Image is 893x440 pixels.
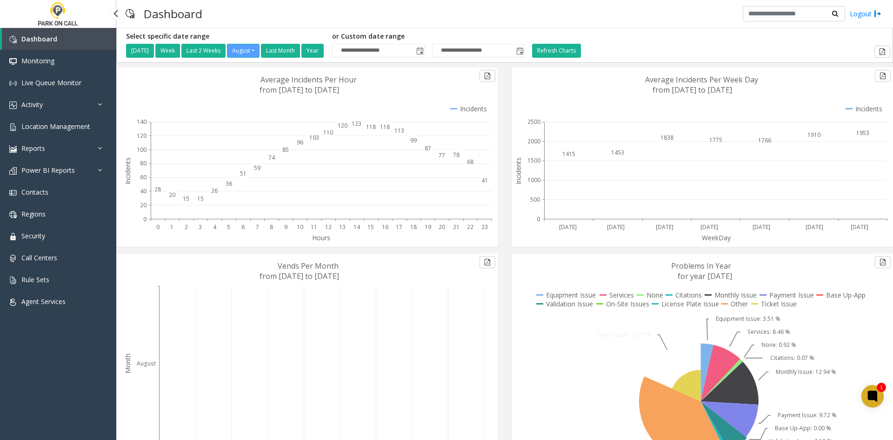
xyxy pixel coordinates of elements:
h3: Dashboard [139,2,207,25]
text: 15 [367,223,374,231]
text: 8 [270,223,273,231]
span: Monitoring [21,56,54,65]
span: Agent Services [21,297,66,306]
text: 99 [410,136,417,144]
text: 7 [256,223,259,231]
h5: Select specific date range [126,33,325,41]
text: 87 [425,144,431,152]
text: 15 [197,195,204,203]
span: Location Management [21,122,90,131]
text: 18 [410,223,417,231]
text: 40 [140,187,147,195]
span: Power BI Reports [21,166,75,175]
text: None: 0.92 % [761,341,796,349]
text: 1000 [527,176,540,184]
text: Vends Per Month [278,261,339,271]
text: 2500 [527,118,540,126]
span: Security [21,231,45,240]
text: 118 [366,123,376,131]
text: 36 [226,180,232,188]
text: 1 [170,223,173,231]
text: 0 [156,223,160,231]
text: 1766 [758,136,771,144]
span: Reports [21,144,45,153]
img: 'icon' [9,123,17,131]
span: Live Queue Monitor [21,78,81,87]
text: [DATE] [806,223,823,231]
text: 1953 [856,129,869,137]
text: Equipment Issue: 3.51 % [716,315,780,323]
text: from [DATE] to [DATE] [260,85,339,95]
img: 'icon' [9,80,17,87]
button: [DATE] [126,44,154,58]
button: Export to pdf [480,256,495,268]
text: 0 [143,215,147,223]
button: Week [155,44,180,58]
text: 4 [213,223,217,231]
text: 5 [227,223,230,231]
text: Incidents [123,157,132,184]
text: Citations: 0.07 % [770,354,814,362]
text: 140 [137,118,147,126]
text: Hours [312,233,330,242]
text: from [DATE] to [DATE] [260,271,339,281]
text: Month [123,353,132,373]
span: Regions [21,210,46,218]
text: [DATE] [753,223,770,231]
text: 1453 [611,149,624,156]
img: 'icon' [9,298,17,306]
span: Call Centers [21,253,57,262]
text: 6 [241,223,245,231]
text: 51 [240,169,247,177]
text: 1910 [807,131,820,139]
text: Problems In Year [671,261,731,271]
text: 123 [352,120,361,128]
button: Export to pdf [874,46,890,58]
text: Base Up-App: 0.00 % [775,424,831,432]
text: 16 [382,223,388,231]
text: 500 [530,196,540,203]
text: Services: 8.46 % [747,328,790,336]
text: [DATE] [656,223,673,231]
text: 22 [467,223,473,231]
span: Rule Sets [21,275,49,284]
text: 103 [309,134,319,142]
img: 'icon' [9,255,17,262]
text: 2 [185,223,188,231]
text: August [137,359,156,367]
text: [DATE] [607,223,625,231]
text: 59 [254,164,260,172]
span: Toggle popup [414,44,425,57]
text: 13 [339,223,346,231]
text: from [DATE] to [DATE] [653,85,732,95]
button: Export to pdf [480,70,495,82]
button: Export to pdf [875,70,891,82]
text: 20 [439,223,445,231]
span: Toggle popup [514,44,525,57]
text: 96 [297,138,303,146]
text: 1775 [709,136,722,144]
text: Incidents [514,157,523,184]
text: 17 [396,223,402,231]
text: 19 [425,223,431,231]
text: 113 [394,127,404,135]
a: Logout [850,9,881,19]
img: 'icon' [9,167,17,175]
text: WeekDay [702,233,731,242]
text: 21 [453,223,460,231]
span: Activity [21,100,43,109]
text: [DATE] [851,223,868,231]
text: 2000 [527,137,540,145]
img: 'icon' [9,102,17,109]
button: Year [301,44,324,58]
button: August [227,44,260,58]
img: 'icon' [9,36,17,43]
text: 110 [323,129,333,136]
text: Ticket Issue: 18.37 % [597,331,652,338]
text: Average Incidents Per Week Day [645,74,758,85]
button: Last 2 Weeks [181,44,226,58]
text: [DATE] [559,223,577,231]
text: 20 [140,201,147,209]
h5: or Custom date range [332,33,525,41]
button: Last Month [261,44,300,58]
